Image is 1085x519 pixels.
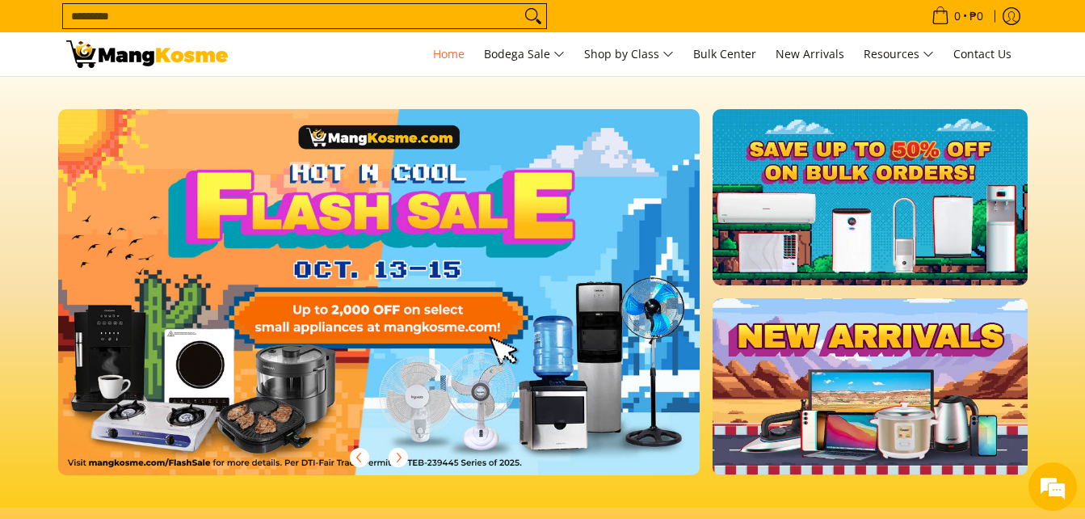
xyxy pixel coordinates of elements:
span: Resources [864,44,934,65]
a: More [58,109,752,501]
span: Bodega Sale [484,44,565,65]
span: 0 [952,11,963,22]
span: • [927,7,988,25]
a: Bodega Sale [476,32,573,76]
nav: Main Menu [244,32,1020,76]
span: ₱0 [967,11,986,22]
span: Contact Us [953,46,1011,61]
img: Mang Kosme: Your Home Appliances Warehouse Sale Partner! [66,40,228,68]
button: Previous [342,440,377,475]
button: Next [381,440,416,475]
span: Home [433,46,465,61]
a: Shop by Class [576,32,682,76]
span: Bulk Center [693,46,756,61]
span: New Arrivals [776,46,844,61]
a: Resources [856,32,942,76]
a: Home [425,32,473,76]
button: Search [520,4,546,28]
a: Bulk Center [685,32,764,76]
a: Contact Us [945,32,1020,76]
a: New Arrivals [767,32,852,76]
span: Shop by Class [584,44,674,65]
